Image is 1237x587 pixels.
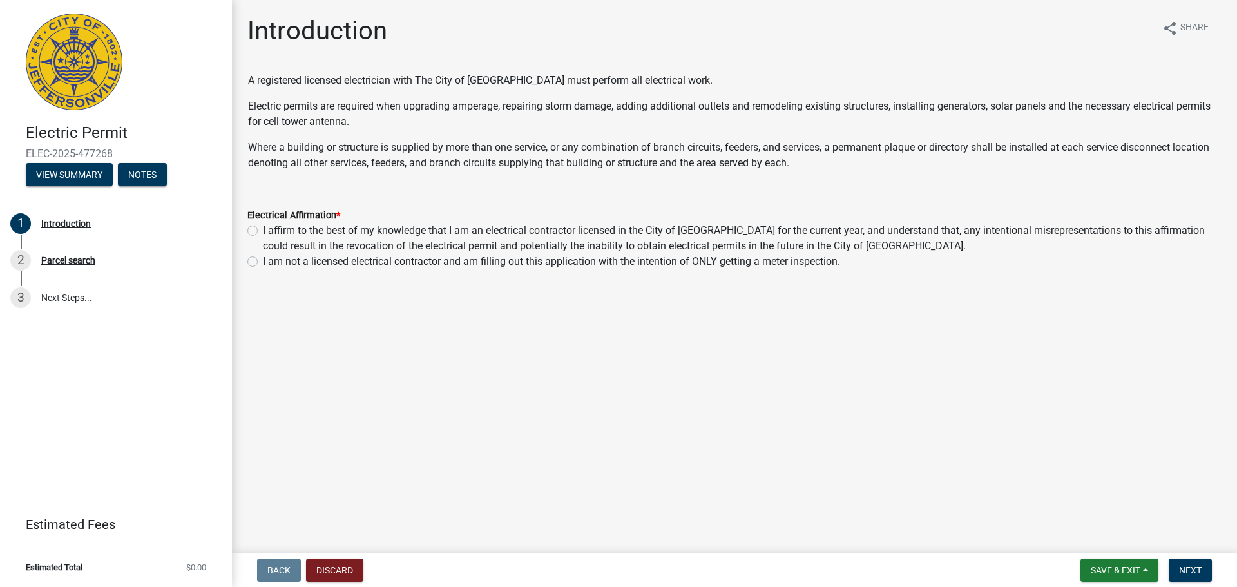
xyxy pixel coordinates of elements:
button: Next [1169,559,1212,582]
p: A registered licensed electrician with The City of [GEOGRAPHIC_DATA] must perform all electrical ... [248,73,1221,88]
button: Save & Exit [1080,559,1158,582]
h1: Introduction [247,15,387,46]
div: 1 [10,213,31,234]
wm-modal-confirm: Notes [118,170,167,180]
span: Next [1179,565,1202,575]
div: 2 [10,250,31,271]
label: I am not a licensed electrical contractor and am filling out this application with the intention ... [263,254,840,269]
label: I affirm to the best of my knowledge that I am an electrical contractor licensed in the City of [... [263,223,1222,254]
div: Parcel search [41,256,95,265]
div: Introduction [41,219,91,228]
span: Share [1180,21,1209,36]
span: Save & Exit [1091,565,1140,575]
img: City of Jeffersonville, Indiana [26,14,122,110]
button: Discard [306,559,363,582]
span: $0.00 [186,563,206,572]
h4: Electric Permit [26,124,222,142]
i: share [1162,21,1178,36]
span: Estimated Total [26,563,82,572]
wm-modal-confirm: Summary [26,170,113,180]
label: Electrical Affirmation [247,211,340,220]
button: Back [257,559,301,582]
div: 3 [10,287,31,308]
button: shareShare [1152,15,1219,41]
button: Notes [118,163,167,186]
span: ELEC-2025-477268 [26,148,206,160]
p: Electric permits are required when upgrading amperage, repairing storm damage, adding additional ... [248,99,1221,130]
span: Back [267,565,291,575]
a: Estimated Fees [10,512,211,537]
button: View Summary [26,163,113,186]
p: Where a building or structure is supplied by more than one service, or any combination of branch ... [248,140,1221,171]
